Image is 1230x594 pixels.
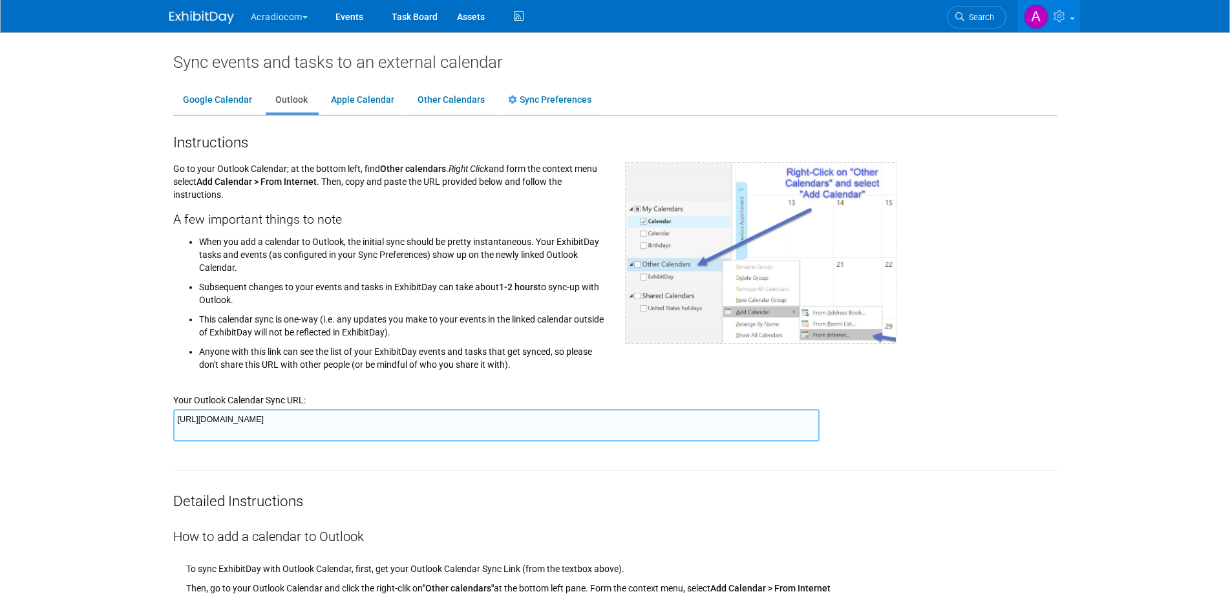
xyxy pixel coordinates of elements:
a: Other Calendars [408,88,494,112]
div: Go to your Outlook Calendar; at the bottom left, find . and form the context menu select . Then, ... [164,153,615,377]
li: This calendar sync is one-way (i.e. any updates you make to your events in the linked calendar ou... [199,306,606,339]
div: Detailed Instructions [173,471,1057,511]
span: 1-2 hours [499,282,538,292]
a: Apple Calendar [321,88,404,112]
li: When you add a calendar to Outlook, the initial sync should be pretty instantaneous. Your Exhibit... [199,232,606,274]
div: Sync events and tasks to an external calendar [173,52,1057,72]
li: Subsequent changes to your events and tasks in ExhibitDay can take about to sync-up with Outlook. [199,274,606,306]
span: Search [964,12,994,22]
a: Search [947,6,1006,28]
span: Add Calendar > From Internet [710,583,831,593]
textarea: [URL][DOMAIN_NAME] [173,409,820,441]
a: Google Calendar [173,88,262,112]
div: Instructions [173,129,1057,153]
a: Outlook [266,88,317,112]
i: Right Click [449,164,489,174]
div: Your Outlook Calendar Sync URL: [173,377,1057,407]
span: Other calendars [380,164,446,174]
div: To sync ExhibitDay with Outlook Calendar, first, get your Outlook Calendar Sync Link (from the te... [186,546,1057,575]
div: A few important things to note [173,201,606,229]
img: ExhibitDay [169,11,234,24]
li: Anyone with this link can see the list of your ExhibitDay events and tasks that get synced, so pl... [199,339,606,371]
a: Sync Preferences [498,88,601,112]
img: Anthony Cataldo [1024,5,1048,29]
div: How to add a calendar to Outlook [173,511,1057,546]
img: Outlook Calendar screen shot for adding external calendar [625,162,896,344]
span: "Other calendars" [423,583,494,593]
span: Add Calendar > From Internet [196,176,317,187]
